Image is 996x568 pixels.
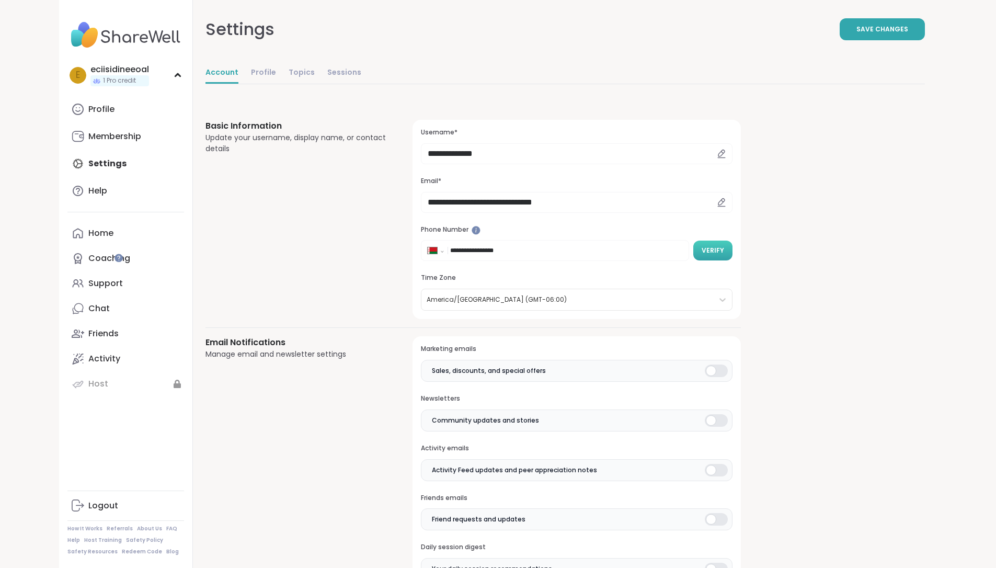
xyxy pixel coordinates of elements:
[67,124,184,149] a: Membership
[115,254,123,262] iframe: Spotlight
[421,394,732,403] h3: Newsletters
[122,548,162,555] a: Redeem Code
[421,225,732,234] h3: Phone Number
[67,221,184,246] a: Home
[88,228,113,239] div: Home
[840,18,925,40] button: Save Changes
[421,177,732,186] h3: Email*
[67,537,80,544] a: Help
[251,63,276,84] a: Profile
[88,328,119,339] div: Friends
[90,64,149,75] div: eciisidineeoal
[166,525,177,532] a: FAQ
[88,378,108,390] div: Host
[88,500,118,512] div: Logout
[421,128,732,137] h3: Username*
[472,226,480,235] iframe: Spotlight
[88,253,130,264] div: Coaching
[67,321,184,346] a: Friends
[205,120,388,132] h3: Basic Information
[432,515,525,524] span: Friend requests and updates
[856,25,908,34] span: Save Changes
[205,132,388,154] div: Update your username, display name, or contact details
[432,465,597,475] span: Activity Feed updates and peer appreciation notes
[88,104,115,115] div: Profile
[432,366,546,376] span: Sales, discounts, and special offers
[421,345,732,354] h3: Marketing emails
[67,346,184,371] a: Activity
[88,303,110,314] div: Chat
[205,17,274,42] div: Settings
[88,353,120,365] div: Activity
[421,543,732,552] h3: Daily session digest
[205,63,238,84] a: Account
[432,416,539,425] span: Community updates and stories
[421,444,732,453] h3: Activity emails
[67,97,184,122] a: Profile
[702,246,724,255] span: Verify
[67,178,184,203] a: Help
[107,525,133,532] a: Referrals
[137,525,162,532] a: About Us
[67,246,184,271] a: Coaching
[166,548,179,555] a: Blog
[67,525,102,532] a: How It Works
[693,241,732,260] button: Verify
[76,69,80,82] span: e
[103,76,136,85] span: 1 Pro credit
[421,494,732,503] h3: Friends emails
[88,278,123,289] div: Support
[67,17,184,53] img: ShareWell Nav Logo
[205,336,388,349] h3: Email Notifications
[327,63,361,84] a: Sessions
[88,131,141,142] div: Membership
[67,493,184,518] a: Logout
[67,271,184,296] a: Support
[67,371,184,396] a: Host
[88,185,107,197] div: Help
[67,296,184,321] a: Chat
[84,537,122,544] a: Host Training
[126,537,163,544] a: Safety Policy
[289,63,315,84] a: Topics
[421,274,732,282] h3: Time Zone
[205,349,388,360] div: Manage email and newsletter settings
[67,548,118,555] a: Safety Resources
